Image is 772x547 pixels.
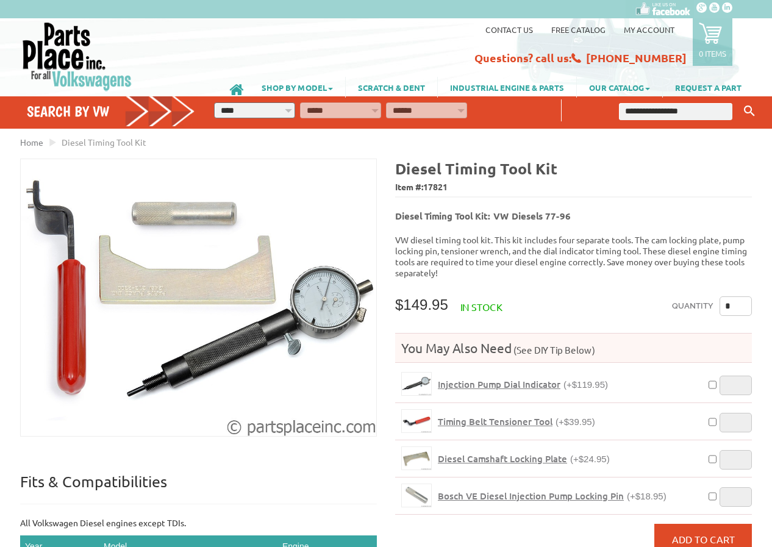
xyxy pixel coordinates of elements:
[20,472,377,504] p: Fits & Compatibilities
[402,484,431,507] img: Bosch VE Diesel Injection Pump Locking Pin
[740,101,759,121] button: Keyword Search
[563,379,608,390] span: (+$119.95)
[438,490,667,502] a: Bosch VE Diesel Injection Pump Locking Pin(+$18.95)
[627,491,667,501] span: (+$18.95)
[401,484,432,507] a: Bosch VE Diesel Injection Pump Locking Pin
[401,372,432,396] a: Injection Pump Dial Indicator
[577,77,662,98] a: OUR CATALOG
[570,454,610,464] span: (+$24.95)
[21,21,133,91] img: Parts Place Inc!
[249,77,345,98] a: SHOP BY MODEL
[438,452,567,465] span: Diesel Camshaft Locking Plate
[699,48,726,59] p: 0 items
[20,517,377,529] p: All Volkswagen Diesel engines except TDIs.
[346,77,437,98] a: SCRATCH & DENT
[551,24,606,35] a: Free Catalog
[438,379,608,390] a: Injection Pump Dial Indicator(+$119.95)
[438,415,552,427] span: Timing Belt Tensioner Tool
[402,410,431,432] img: Timing Belt Tensioner Tool
[556,417,595,427] span: (+$39.95)
[21,159,376,436] img: Diesel Timing Tool Kit
[402,447,431,470] img: Diesel Camshaft Locking Plate
[438,416,595,427] a: Timing Belt Tensioner Tool(+$39.95)
[438,453,610,465] a: Diesel Camshaft Locking Plate(+$24.95)
[62,137,146,148] span: Diesel Timing Tool Kit
[27,102,195,120] h4: Search by VW
[672,533,735,545] span: Add to Cart
[423,181,448,192] span: 17821
[460,301,502,313] span: In stock
[395,234,752,278] p: VW diesel timing tool kit. This kit includes four separate tools. The cam locking plate, pump loc...
[395,296,448,313] span: $149.95
[672,296,713,316] label: Quantity
[395,210,571,222] b: Diesel Timing Tool Kit: VW Diesels 77-96
[485,24,533,35] a: Contact us
[693,18,732,66] a: 0 items
[395,340,752,356] h4: You May Also Need
[624,24,674,35] a: My Account
[663,77,754,98] a: REQUEST A PART
[512,344,595,356] span: (See DIY Tip Below)
[401,409,432,433] a: Timing Belt Tensioner Tool
[395,159,557,178] b: Diesel Timing Tool Kit
[438,378,560,390] span: Injection Pump Dial Indicator
[20,137,43,148] a: Home
[402,373,431,395] img: Injection Pump Dial Indicator
[395,179,752,196] span: Item #:
[438,490,624,502] span: Bosch VE Diesel Injection Pump Locking Pin
[401,446,432,470] a: Diesel Camshaft Locking Plate
[438,77,576,98] a: INDUSTRIAL ENGINE & PARTS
